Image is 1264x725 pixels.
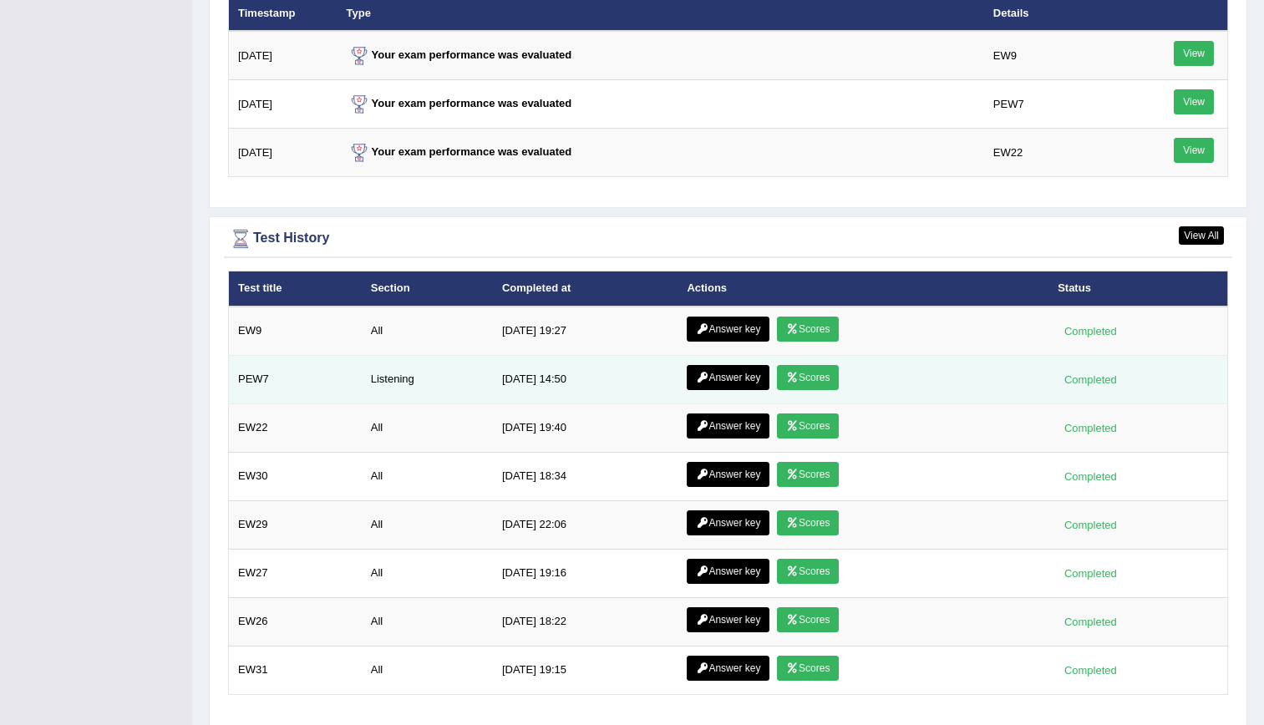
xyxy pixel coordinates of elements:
[493,549,678,597] td: [DATE] 19:16
[1174,89,1214,114] a: View
[1058,468,1123,485] div: Completed
[347,97,572,109] strong: Your exam performance was evaluated
[229,500,362,549] td: EW29
[1058,565,1123,582] div: Completed
[493,646,678,694] td: [DATE] 19:15
[687,365,769,390] a: Answer key
[984,80,1128,129] td: PEW7
[687,607,769,632] a: Answer key
[362,646,493,694] td: All
[777,510,839,535] a: Scores
[229,129,338,177] td: [DATE]
[1048,271,1227,307] th: Status
[229,646,362,694] td: EW31
[362,597,493,646] td: All
[687,413,769,439] a: Answer key
[362,500,493,549] td: All
[777,656,839,681] a: Scores
[777,413,839,439] a: Scores
[777,607,839,632] a: Scores
[1058,516,1123,534] div: Completed
[1058,613,1123,631] div: Completed
[229,597,362,646] td: EW26
[347,48,572,61] strong: Your exam performance was evaluated
[362,271,493,307] th: Section
[229,307,362,356] td: EW9
[687,656,769,681] a: Answer key
[493,403,678,452] td: [DATE] 19:40
[362,549,493,597] td: All
[493,452,678,500] td: [DATE] 18:34
[493,500,678,549] td: [DATE] 22:06
[229,452,362,500] td: EW30
[777,365,839,390] a: Scores
[687,510,769,535] a: Answer key
[229,80,338,129] td: [DATE]
[1174,138,1214,163] a: View
[362,355,493,403] td: Listening
[678,271,1048,307] th: Actions
[228,226,1228,251] div: Test History
[493,307,678,356] td: [DATE] 19:27
[687,317,769,342] a: Answer key
[777,317,839,342] a: Scores
[1058,371,1123,388] div: Completed
[1058,662,1123,679] div: Completed
[777,559,839,584] a: Scores
[362,307,493,356] td: All
[777,462,839,487] a: Scores
[229,271,362,307] th: Test title
[984,31,1128,80] td: EW9
[229,549,362,597] td: EW27
[493,597,678,646] td: [DATE] 18:22
[1174,41,1214,66] a: View
[984,129,1128,177] td: EW22
[493,355,678,403] td: [DATE] 14:50
[687,462,769,487] a: Answer key
[1179,226,1224,245] a: View All
[1058,322,1123,340] div: Completed
[362,452,493,500] td: All
[362,403,493,452] td: All
[229,31,338,80] td: [DATE]
[229,403,362,452] td: EW22
[347,145,572,158] strong: Your exam performance was evaluated
[1058,419,1123,437] div: Completed
[687,559,769,584] a: Answer key
[229,355,362,403] td: PEW7
[493,271,678,307] th: Completed at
